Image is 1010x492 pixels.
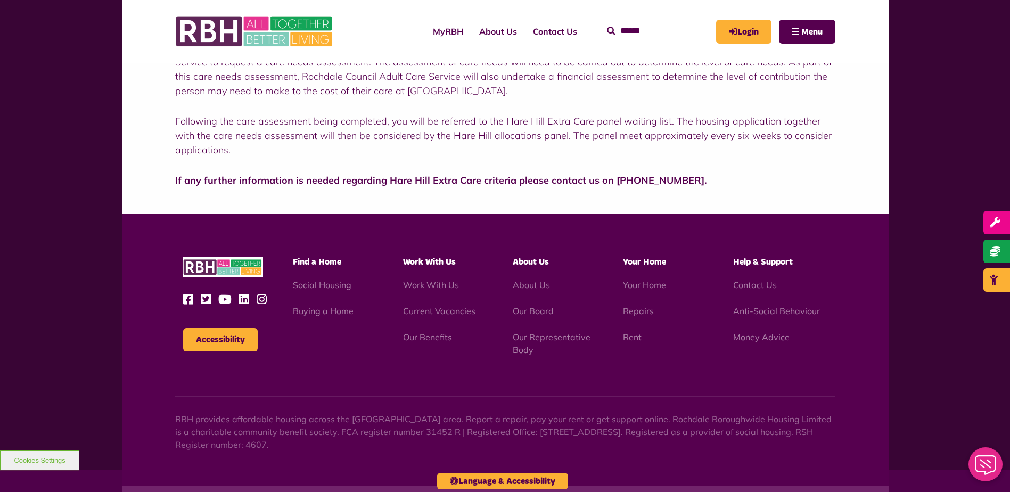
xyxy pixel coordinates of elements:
[525,17,585,46] a: Contact Us
[175,114,835,157] p: Following the care assessment being completed, you will be referred to the Hare Hill Extra Care p...
[801,28,823,36] span: Menu
[293,258,341,266] span: Find a Home
[513,306,554,316] a: Our Board
[183,257,263,277] img: RBH
[623,332,642,342] a: Rent
[962,444,1010,492] iframe: Netcall Web Assistant for live chat
[425,17,471,46] a: MyRBH
[733,258,793,266] span: Help & Support
[175,40,835,98] p: If you or a family member are interested in applying to move into [GEOGRAPHIC_DATA], you will fir...
[623,258,666,266] span: Your Home
[623,306,654,316] a: Repairs
[183,328,258,351] button: Accessibility
[403,258,456,266] span: Work With Us
[623,280,666,290] a: Your Home
[471,17,525,46] a: About Us
[437,473,568,489] button: Language & Accessibility
[716,20,771,44] a: MyRBH
[733,306,820,316] a: Anti-Social Behaviour
[733,280,777,290] a: Contact Us
[779,20,835,44] button: Navigation
[175,11,335,52] img: RBH
[403,306,475,316] a: Current Vacancies
[293,306,354,316] a: Buying a Home
[513,280,550,290] a: About Us
[513,258,549,266] span: About Us
[403,332,452,342] a: Our Benefits
[175,413,835,451] p: RBH provides affordable housing across the [GEOGRAPHIC_DATA] area. Report a repair, pay your rent...
[403,280,459,290] a: Work With Us
[293,280,351,290] a: Social Housing - open in a new tab
[175,174,707,186] strong: If any further information is needed regarding Hare Hill Extra Care criteria please contact us on...
[607,20,705,43] input: Search
[733,332,790,342] a: Money Advice
[513,332,590,355] a: Our Representative Body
